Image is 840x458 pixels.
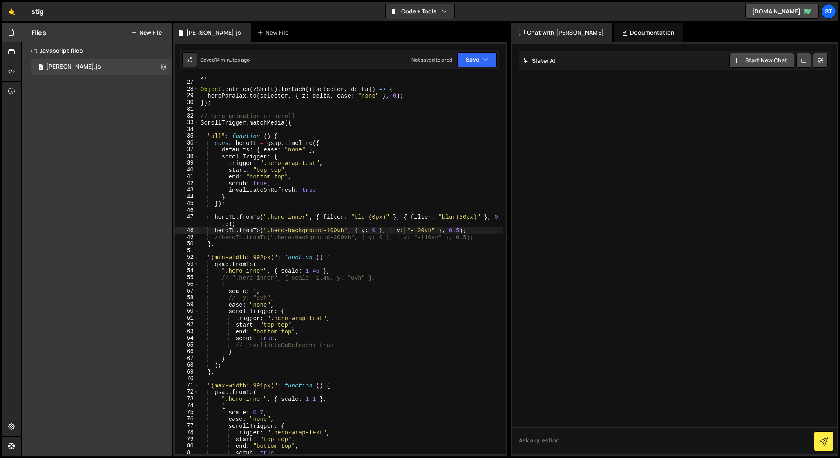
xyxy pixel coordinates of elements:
div: 47 [175,213,199,227]
div: 59 [175,301,199,308]
h2: Slater AI [523,57,556,64]
div: 64 [175,335,199,342]
div: 79 [175,436,199,443]
div: 48 [175,227,199,234]
div: 56 [175,281,199,288]
div: [PERSON_NAME].js [186,29,241,37]
div: 39 [175,160,199,167]
div: 46 [175,207,199,214]
div: 54 [175,267,199,274]
div: 49 [175,234,199,241]
div: 52 [175,254,199,261]
div: 43 [175,187,199,193]
div: New File [257,29,292,37]
div: Chat with [PERSON_NAME] [511,23,612,42]
div: 66 [175,348,199,355]
h2: Files [31,28,46,37]
div: 77 [175,422,199,429]
div: 70 [175,375,199,382]
div: Not saved to prod [411,56,452,63]
div: 72 [175,389,199,396]
div: stig [31,7,44,16]
div: 28 [175,86,199,93]
div: 38 [175,153,199,160]
div: 58 [175,294,199,301]
button: Code + Tools [386,4,454,19]
div: 53 [175,261,199,268]
div: 78 [175,429,199,436]
div: 62 [175,321,199,328]
button: Start new chat [729,53,794,68]
div: 81 [175,449,199,456]
div: 60 [175,308,199,315]
div: [PERSON_NAME].js [46,63,101,71]
div: 42 [175,180,199,187]
div: 37 [175,146,199,153]
div: 40 [175,167,199,173]
div: 76 [175,416,199,422]
div: Javascript files [22,42,172,59]
div: 34 [175,126,199,133]
div: 74 [175,402,199,409]
div: 44 [175,193,199,200]
div: Saved [200,56,250,63]
div: 69 [175,369,199,376]
div: 80 [175,442,199,449]
div: 50 [175,240,199,247]
div: 73 [175,396,199,402]
div: 63 [175,328,199,335]
span: 1 [38,64,43,71]
div: 71 [175,382,199,389]
div: 35 [175,133,199,140]
a: [DOMAIN_NAME] [745,4,819,19]
div: 61 [175,315,199,322]
button: Save [457,52,497,67]
div: 31 [175,106,199,113]
div: 55 [175,274,199,281]
div: 27 [175,79,199,86]
div: 33 [175,119,199,126]
button: New File [131,29,162,36]
div: 41 [175,173,199,180]
div: 45 [175,200,199,207]
div: 68 [175,362,199,369]
div: 16026/42920.js [31,59,172,75]
div: 67 [175,355,199,362]
div: 51 [175,247,199,254]
div: Documentation [614,23,683,42]
div: 57 [175,288,199,295]
div: 30 [175,99,199,106]
a: St [821,4,836,19]
div: 36 [175,140,199,147]
div: 32 [175,113,199,120]
a: 🤙 [2,2,22,21]
div: 29 [175,92,199,99]
div: 14 minutes ago [215,56,250,63]
div: 75 [175,409,199,416]
div: 65 [175,342,199,349]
